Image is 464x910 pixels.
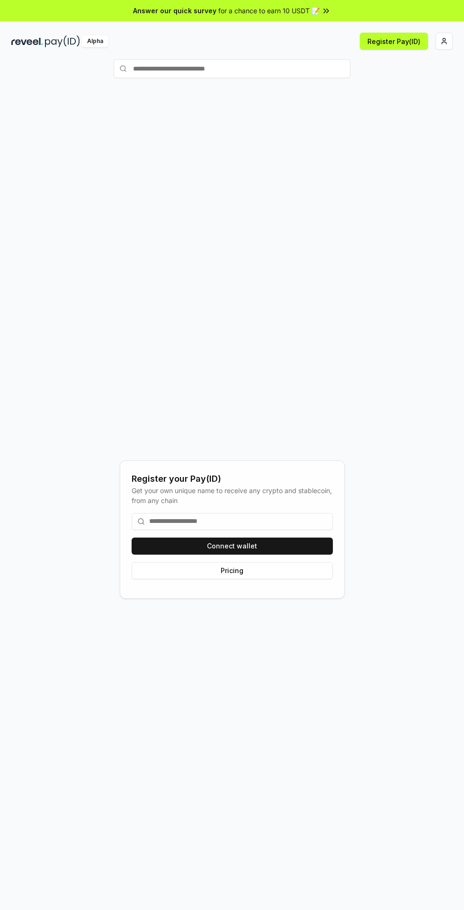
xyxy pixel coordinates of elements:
[132,486,333,505] div: Get your own unique name to receive any crypto and stablecoin, from any chain
[133,6,216,16] span: Answer our quick survey
[132,538,333,555] button: Connect wallet
[132,472,333,486] div: Register your Pay(ID)
[82,35,108,47] div: Alpha
[45,35,80,47] img: pay_id
[11,35,43,47] img: reveel_dark
[218,6,320,16] span: for a chance to earn 10 USDT 📝
[360,33,428,50] button: Register Pay(ID)
[132,562,333,579] button: Pricing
